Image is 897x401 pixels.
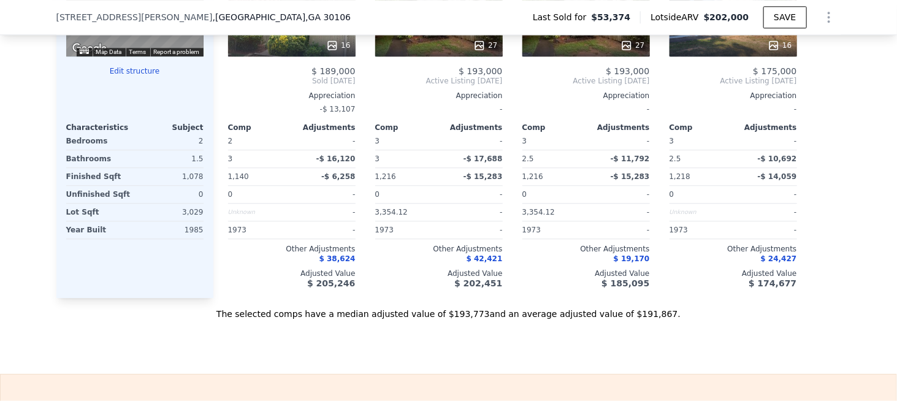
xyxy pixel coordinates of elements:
[319,254,356,263] span: $ 38,624
[320,105,356,113] span: -$ 13,107
[316,155,356,163] span: -$ 16,120
[611,155,650,163] span: -$ 11,792
[758,155,797,163] span: -$ 10,692
[736,204,797,221] div: -
[305,12,351,22] span: , GA 30106
[670,221,731,239] div: 1973
[375,172,396,181] span: 1,216
[66,150,132,167] div: Bathrooms
[522,76,650,86] span: Active Listing [DATE]
[522,91,650,101] div: Appreciation
[670,76,797,86] span: Active Listing [DATE]
[375,269,503,278] div: Adjusted Value
[66,123,135,132] div: Characteristics
[670,204,731,221] div: Unknown
[307,278,355,288] span: $ 205,246
[375,208,408,216] span: 3,354.12
[311,66,355,76] span: $ 189,000
[66,132,132,150] div: Bedrooms
[651,11,703,23] span: Lotside ARV
[670,91,797,101] div: Appreciation
[66,168,132,185] div: Finished Sqft
[589,221,650,239] div: -
[137,150,204,167] div: 1.5
[66,66,204,76] button: Edit structure
[66,204,132,221] div: Lot Sqft
[670,190,674,199] span: 0
[213,11,351,23] span: , [GEOGRAPHIC_DATA]
[522,244,650,254] div: Other Adjustments
[522,221,584,239] div: 1973
[473,39,497,52] div: 27
[228,172,249,181] span: 1,140
[56,298,841,320] div: The selected comps have a median adjusted value of $193,773 and an average adjusted value of $191...
[228,123,292,132] div: Comp
[66,221,132,239] div: Year Built
[522,172,543,181] span: 1,216
[137,168,204,185] div: 1,078
[592,11,631,23] span: $53,374
[137,132,204,150] div: 2
[228,190,233,199] span: 0
[736,132,797,150] div: -
[670,244,797,254] div: Other Adjustments
[137,186,204,203] div: 0
[321,172,355,181] span: -$ 6,258
[733,123,797,132] div: Adjustments
[522,208,555,216] span: 3,354.12
[137,221,204,239] div: 1985
[522,269,650,278] div: Adjusted Value
[753,66,796,76] span: $ 175,000
[228,76,356,86] span: Sold [DATE]
[375,190,380,199] span: 0
[294,186,356,203] div: -
[454,278,502,288] span: $ 202,451
[96,48,122,56] button: Map Data
[375,244,503,254] div: Other Adjustments
[135,123,204,132] div: Subject
[375,101,503,118] div: -
[375,76,503,86] span: Active Listing [DATE]
[467,254,503,263] span: $ 42,421
[375,123,439,132] div: Comp
[464,172,503,181] span: -$ 15,283
[522,150,584,167] div: 2.5
[326,39,350,52] div: 16
[459,66,502,76] span: $ 193,000
[589,186,650,203] div: -
[228,269,356,278] div: Adjusted Value
[441,132,503,150] div: -
[294,132,356,150] div: -
[586,123,650,132] div: Adjustments
[763,6,806,28] button: SAVE
[228,137,233,145] span: 2
[228,244,356,254] div: Other Adjustments
[670,172,690,181] span: 1,218
[736,186,797,203] div: -
[606,66,649,76] span: $ 193,000
[670,137,674,145] span: 3
[758,172,797,181] span: -$ 14,059
[154,48,200,55] a: Report a problem
[441,221,503,239] div: -
[620,39,644,52] div: 27
[228,91,356,101] div: Appreciation
[761,254,797,263] span: $ 24,427
[441,186,503,203] div: -
[375,137,380,145] span: 3
[228,150,289,167] div: 3
[375,150,437,167] div: 3
[736,221,797,239] div: -
[66,186,132,203] div: Unfinished Sqft
[69,40,110,56] img: Google
[228,221,289,239] div: 1973
[601,278,649,288] span: $ 185,095
[441,204,503,221] div: -
[522,101,650,118] div: -
[294,221,356,239] div: -
[670,269,797,278] div: Adjusted Value
[129,48,147,55] a: Terms (opens in new tab)
[589,132,650,150] div: -
[670,150,731,167] div: 2.5
[228,204,289,221] div: Unknown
